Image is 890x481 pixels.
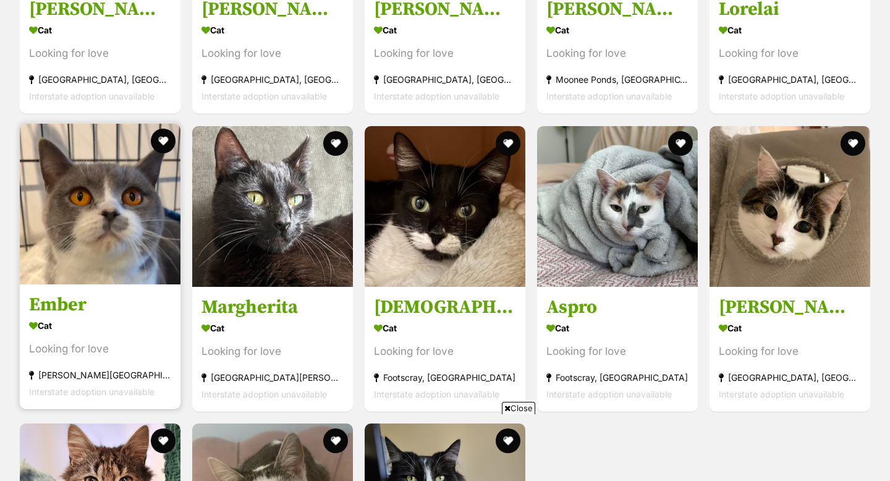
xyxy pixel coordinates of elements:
img: Aspro [537,126,698,287]
img: Lady Stella [365,126,525,287]
div: Cat [374,22,516,40]
div: Moonee Ponds, [GEOGRAPHIC_DATA] [546,72,689,88]
h3: [DEMOGRAPHIC_DATA] [PERSON_NAME] [374,296,516,319]
span: Interstate adoption unavailable [546,92,672,102]
button: favourite [323,131,348,156]
iframe: Advertisement [220,419,670,475]
button: favourite [496,131,520,156]
span: Interstate adoption unavailable [546,389,672,399]
span: Interstate adoption unavailable [201,389,327,399]
button: favourite [841,131,865,156]
span: Interstate adoption unavailable [374,92,499,102]
button: favourite [151,428,176,453]
h3: Margherita [201,296,344,319]
div: Looking for love [546,46,689,62]
div: Footscray, [GEOGRAPHIC_DATA] [546,369,689,386]
div: Cat [719,319,861,337]
img: Margherita [192,126,353,287]
div: [GEOGRAPHIC_DATA], [GEOGRAPHIC_DATA] [201,72,344,88]
span: Interstate adoption unavailable [29,386,155,397]
div: Cat [374,319,516,337]
button: favourite [151,129,176,153]
div: Cat [201,22,344,40]
span: Interstate adoption unavailable [29,92,155,102]
div: Looking for love [719,46,861,62]
div: Cat [201,319,344,337]
a: [DEMOGRAPHIC_DATA] [PERSON_NAME] Cat Looking for love Footscray, [GEOGRAPHIC_DATA] Interstate ado... [365,286,525,412]
div: Cat [29,22,171,40]
button: favourite [668,131,693,156]
div: Looking for love [374,46,516,62]
a: [PERSON_NAME] Cat Looking for love [GEOGRAPHIC_DATA], [GEOGRAPHIC_DATA] Interstate adoption unava... [710,286,870,412]
div: [PERSON_NAME][GEOGRAPHIC_DATA] [29,367,171,383]
div: Footscray, [GEOGRAPHIC_DATA] [374,369,516,386]
div: Looking for love [29,341,171,357]
h3: Ember [29,293,171,317]
a: Margherita Cat Looking for love [GEOGRAPHIC_DATA][PERSON_NAME][GEOGRAPHIC_DATA] Interstate adopti... [192,286,353,412]
div: [GEOGRAPHIC_DATA], [GEOGRAPHIC_DATA] [719,369,861,386]
div: Cat [719,22,861,40]
span: Close [502,402,535,414]
div: Looking for love [201,343,344,360]
div: Cat [546,319,689,337]
div: Looking for love [374,343,516,360]
div: Looking for love [201,46,344,62]
span: Interstate adoption unavailable [719,92,844,102]
div: [GEOGRAPHIC_DATA], [GEOGRAPHIC_DATA] [29,72,171,88]
a: Aspro Cat Looking for love Footscray, [GEOGRAPHIC_DATA] Interstate adoption unavailable favourite [537,286,698,412]
div: Looking for love [546,343,689,360]
h3: Aspro [546,296,689,319]
div: Cat [546,22,689,40]
div: [GEOGRAPHIC_DATA][PERSON_NAME][GEOGRAPHIC_DATA] [201,369,344,386]
div: Cat [29,317,171,334]
span: Interstate adoption unavailable [719,389,844,399]
a: Ember Cat Looking for love [PERSON_NAME][GEOGRAPHIC_DATA] Interstate adoption unavailable favourite [20,284,180,409]
div: Looking for love [29,46,171,62]
h3: [PERSON_NAME] [719,296,861,319]
span: Interstate adoption unavailable [201,92,327,102]
div: [GEOGRAPHIC_DATA], [GEOGRAPHIC_DATA] [719,72,861,88]
img: Ember [20,124,180,284]
img: Rosie [710,126,870,287]
div: [GEOGRAPHIC_DATA], [GEOGRAPHIC_DATA] [374,72,516,88]
div: Looking for love [719,343,861,360]
span: Interstate adoption unavailable [374,389,499,399]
